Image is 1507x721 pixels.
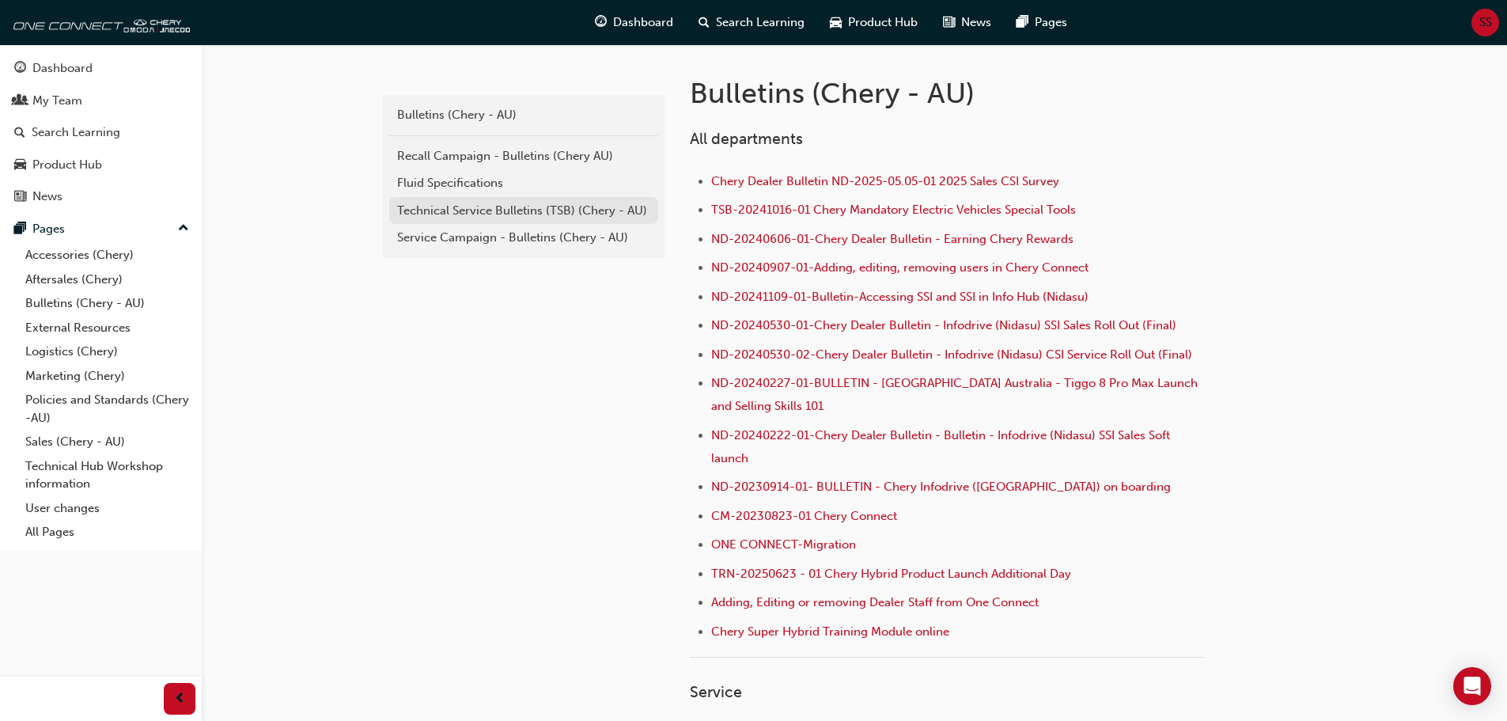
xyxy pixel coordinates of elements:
div: Fluid Specifications [397,174,650,192]
a: Fluid Specifications [389,169,658,197]
span: prev-icon [174,689,186,709]
a: pages-iconPages [1004,6,1080,39]
a: search-iconSearch Learning [686,6,817,39]
span: people-icon [14,94,26,108]
a: Accessories (Chery) [19,243,195,268]
a: Aftersales (Chery) [19,268,195,292]
img: oneconnect [8,6,190,38]
a: ND-20241109-01-Bulletin-Accessing SSI and SSI in Info Hub (Nidasu) [711,290,1089,304]
span: Product Hub [848,13,918,32]
a: ND-20240222-01-Chery Dealer Bulletin - Bulletin - Infodrive (Nidasu) SSI Sales Soft launch [711,428,1173,465]
span: guage-icon [595,13,607,32]
span: All departments [690,130,803,148]
a: ND-20240227-01-BULLETIN - [GEOGRAPHIC_DATA] Australia - Tiggo 8 Pro Max Launch and Selling Skills... [711,376,1201,413]
a: Technical Hub Workshop information [19,454,195,496]
span: search-icon [14,126,25,140]
div: Service Campaign - Bulletins (Chery - AU) [397,229,650,247]
a: ND-20230914-01- BULLETIN - Chery Infodrive ([GEOGRAPHIC_DATA]) on boarding [711,480,1171,494]
div: Technical Service Bulletins (TSB) (Chery - AU) [397,202,650,220]
div: Pages [32,220,65,238]
button: SS [1471,9,1499,36]
div: Bulletins (Chery - AU) [397,106,650,124]
span: News [961,13,991,32]
a: All Pages [19,520,195,545]
span: SS [1479,13,1492,32]
div: My Team [32,92,82,110]
a: Technical Service Bulletins (TSB) (Chery - AU) [389,197,658,225]
span: guage-icon [14,62,26,76]
a: Adding, Editing or removing Dealer Staff from One Connect [711,595,1039,609]
button: DashboardMy TeamSearch LearningProduct HubNews [6,51,195,214]
a: Bulletins (Chery - AU) [19,291,195,316]
span: up-icon [178,218,189,239]
a: CM-20230823-01 Chery Connect [711,509,897,523]
a: User changes [19,496,195,521]
a: Chery Super Hybrid Training Module online [711,624,949,639]
span: news-icon [943,13,955,32]
span: Pages [1035,13,1067,32]
span: news-icon [14,190,26,204]
a: Bulletins (Chery - AU) [389,101,658,129]
div: Dashboard [32,59,93,78]
a: car-iconProduct Hub [817,6,930,39]
a: ND-20240530-02-Chery Dealer Bulletin - Infodrive (Nidasu) CSI Service Roll Out (Final) [711,347,1192,362]
span: Search Learning [716,13,805,32]
a: Recall Campaign - Bulletins (Chery AU) [389,142,658,170]
span: search-icon [699,13,710,32]
a: External Resources [19,316,195,340]
a: Dashboard [6,54,195,83]
a: Product Hub [6,150,195,180]
span: pages-icon [14,222,26,237]
span: car-icon [14,158,26,173]
button: Pages [6,214,195,244]
a: Logistics (Chery) [19,340,195,364]
span: Dashboard [613,13,673,32]
a: ND-20240606-01-Chery Dealer Bulletin - Earning Chery Rewards [711,232,1073,246]
span: car-icon [830,13,842,32]
div: Open Intercom Messenger [1453,667,1491,705]
div: Recall Campaign - Bulletins (Chery AU) [397,147,650,165]
span: pages-icon [1017,13,1028,32]
a: ONE CONNECT-Migration [711,537,856,552]
a: My Team [6,86,195,116]
div: Product Hub [32,156,102,174]
a: guage-iconDashboard [582,6,686,39]
a: Sales (Chery - AU) [19,430,195,454]
a: Search Learning [6,118,195,147]
a: Service Campaign - Bulletins (Chery - AU) [389,224,658,252]
a: TSB-20241016-01 Chery Mandatory Electric Vehicles Special Tools [711,203,1076,217]
span: Service [690,683,742,701]
a: Chery Dealer Bulletin ND-2025-05.05-01 2025 Sales CSI Survey [711,174,1059,188]
h1: Bulletins (Chery - AU) [690,76,1209,111]
a: Policies and Standards (Chery -AU) [19,388,195,430]
a: News [6,182,195,211]
a: ND-20240907-01-Adding, editing, removing users in Chery Connect [711,260,1089,275]
a: news-iconNews [930,6,1004,39]
div: Search Learning [32,123,120,142]
a: Marketing (Chery) [19,364,195,389]
div: News [32,188,62,206]
a: TRN-20250623 - 01 Chery Hybrid Product Launch Additional Day [711,567,1071,581]
a: ND-20240530-01-Chery Dealer Bulletin - Infodrive (Nidasu) SSI Sales Roll Out (Final) [711,318,1176,332]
